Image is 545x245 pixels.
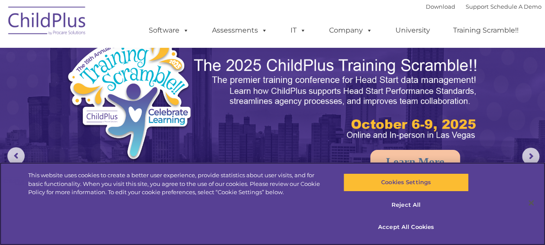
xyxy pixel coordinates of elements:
[343,196,469,214] button: Reject All
[343,173,469,192] button: Cookies Settings
[444,22,527,39] a: Training Scramble!!
[203,22,276,39] a: Assessments
[4,0,91,44] img: ChildPlus by Procare Solutions
[490,3,542,10] a: Schedule A Demo
[28,171,327,197] div: This website uses cookies to create a better user experience, provide statistics about user visit...
[466,3,489,10] a: Support
[121,57,147,64] span: Last name
[426,3,542,10] font: |
[370,150,460,174] a: Learn More
[282,22,315,39] a: IT
[522,193,541,212] button: Close
[387,22,439,39] a: University
[343,218,469,236] button: Accept All Cookies
[426,3,455,10] a: Download
[140,22,198,39] a: Software
[121,93,157,99] span: Phone number
[320,22,381,39] a: Company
